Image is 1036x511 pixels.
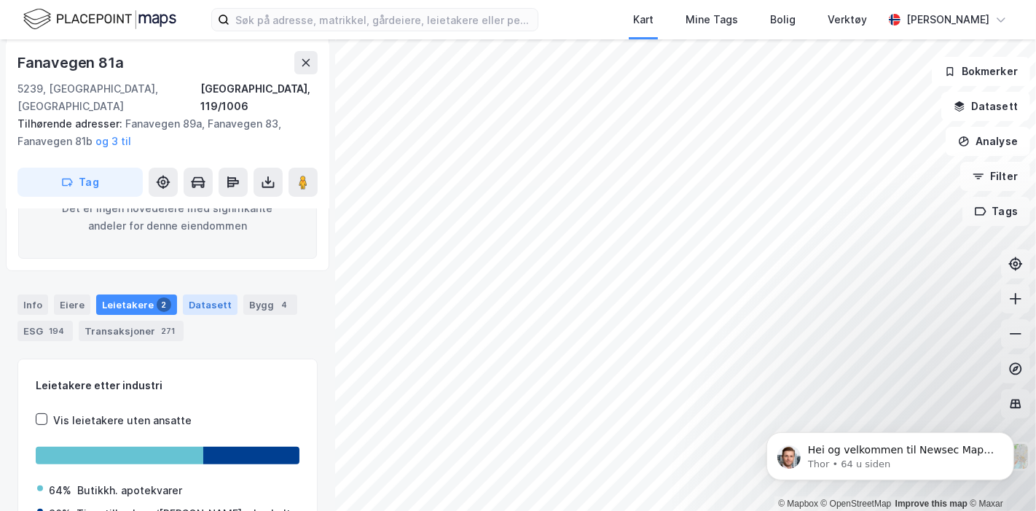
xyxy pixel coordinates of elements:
div: 271 [158,324,178,338]
div: 2 [157,297,171,312]
div: Fanavegen 89a, Fanavegen 83, Fanavegen 81b [17,115,306,150]
div: Kart [633,11,654,28]
div: Det er ingen hovedeiere med signifikante andeler for denne eiendommen [18,176,317,259]
div: Mine Tags [686,11,738,28]
div: Fanavegen 81a [17,51,126,74]
a: Improve this map [895,499,968,509]
a: Mapbox [778,499,818,509]
iframe: Intercom notifications melding [745,402,1036,504]
img: logo.f888ab2527a4732fd821a326f86c7f29.svg [23,7,176,32]
div: 194 [46,324,67,338]
div: [GEOGRAPHIC_DATA], 119/1006 [200,80,318,115]
input: Søk på adresse, matrikkel, gårdeiere, leietakere eller personer [229,9,538,31]
div: Leietakere [96,294,177,315]
div: Butikkh. apotekvarer [77,482,182,499]
button: Tag [17,168,143,197]
div: 5239, [GEOGRAPHIC_DATA], [GEOGRAPHIC_DATA] [17,80,200,115]
div: 4 [277,297,291,312]
button: Tags [962,197,1030,226]
div: Info [17,294,48,315]
div: Transaksjoner [79,321,184,341]
div: [PERSON_NAME] [906,11,989,28]
div: Eiere [54,294,90,315]
div: Verktøy [828,11,867,28]
button: Analyse [946,127,1030,156]
div: ESG [17,321,73,341]
div: 64% [49,482,71,499]
span: Tilhørende adresser: [17,117,125,130]
button: Datasett [941,92,1030,121]
button: Filter [960,162,1030,191]
button: Bokmerker [932,57,1030,86]
a: OpenStreetMap [821,499,892,509]
div: Vis leietakere uten ansatte [53,412,192,429]
div: Bolig [770,11,796,28]
div: Bygg [243,294,297,315]
div: Leietakere etter industri [36,377,299,394]
div: Datasett [183,294,238,315]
